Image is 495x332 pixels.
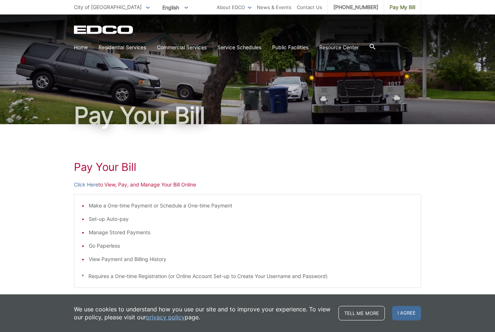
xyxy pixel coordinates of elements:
p: We use cookies to understand how you use our site and to improve your experience. To view our pol... [74,305,331,321]
p: to View, Pay, and Manage Your Bill Online [74,181,421,189]
a: EDCD logo. Return to the homepage. [74,25,134,34]
span: Pay My Bill [390,3,415,11]
span: City of [GEOGRAPHIC_DATA] [74,4,142,10]
p: * Requires a One-time Registration (or Online Account Set-up to Create Your Username and Password) [82,272,413,280]
a: News & Events [257,3,291,11]
h1: Pay Your Bill [74,104,421,127]
h1: Pay Your Bill [74,160,421,173]
li: Manage Stored Payments [89,228,413,236]
a: privacy policy [146,313,185,321]
li: Make a One-time Payment or Schedule a One-time Payment [89,202,413,210]
li: Go Paperless [89,242,413,250]
a: Commercial Services [157,43,207,51]
li: Set-up Auto-pay [89,215,413,223]
a: Resource Center [319,43,359,51]
a: Tell me more [338,306,385,320]
li: View Payment and Billing History [89,255,413,263]
span: English [157,1,194,13]
a: Click Here [74,181,98,189]
a: Home [74,43,88,51]
a: Public Facilities [272,43,308,51]
span: I agree [392,306,421,320]
a: Residential Services [99,43,146,51]
a: Service Schedules [217,43,261,51]
a: Contact Us [297,3,322,11]
a: About EDCO [217,3,251,11]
